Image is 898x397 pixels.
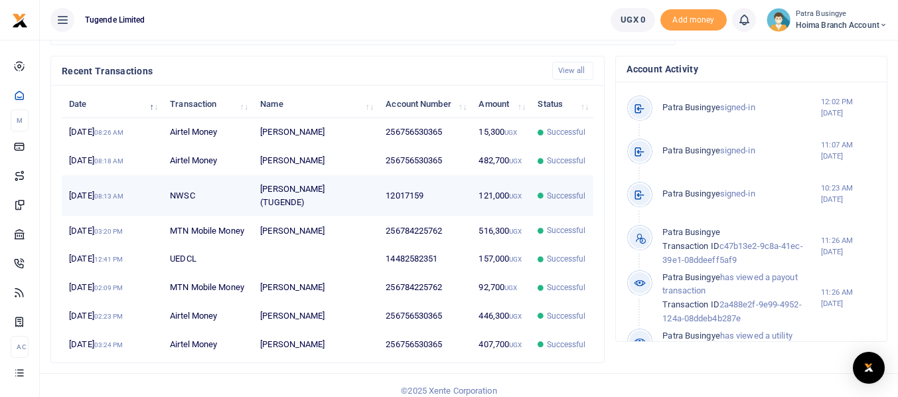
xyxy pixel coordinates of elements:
td: Airtel Money [163,331,253,358]
span: Hoima Branch Account [796,19,887,31]
td: [DATE] [62,245,163,274]
td: MTN Mobile Money [163,274,253,302]
td: MTN Mobile Money [163,216,253,245]
td: Airtel Money [163,118,253,147]
li: M [11,110,29,131]
span: Transaction ID [662,299,719,309]
td: 92,700 [471,274,530,302]
td: [PERSON_NAME] [253,216,378,245]
span: Patra Busingye [662,102,719,112]
span: Successful [547,281,586,293]
small: 11:26 AM [DATE] [821,287,876,309]
span: Tugende Limited [80,14,151,26]
td: UEDCL [163,245,253,274]
td: 482,700 [471,147,530,175]
span: Patra Busingye [662,272,719,282]
td: 256784225762 [378,274,471,302]
span: Successful [547,310,586,322]
small: 08:18 AM [94,157,124,165]
td: [PERSON_NAME] (TUGENDE) [253,175,378,216]
td: 121,000 [471,175,530,216]
td: Airtel Money [163,147,253,175]
img: profile-user [767,8,790,32]
small: 12:02 PM [DATE] [821,96,876,119]
small: UGX [509,341,522,349]
small: UGX [509,313,522,320]
th: Name: activate to sort column ascending [253,90,378,118]
td: 256756530365 [378,331,471,358]
td: 256756530365 [378,118,471,147]
span: Patra Busingye [662,145,719,155]
li: Wallet ballance [605,8,660,32]
td: 256756530365 [378,302,471,331]
span: Successful [547,224,586,236]
td: NWSC [163,175,253,216]
small: 12:41 PM [94,256,123,263]
td: [PERSON_NAME] [253,274,378,302]
a: Add money [660,14,727,24]
small: 11:26 AM [DATE] [821,235,876,258]
img: logo-small [12,13,28,29]
td: 15,300 [471,118,530,147]
span: Successful [547,190,586,202]
span: Patra Busingye [662,227,719,237]
a: profile-user Patra Busingye Hoima Branch Account [767,8,887,32]
td: [PERSON_NAME] [253,118,378,147]
small: UGX [509,256,522,263]
small: 11:07 AM [DATE] [821,139,876,162]
td: 446,300 [471,302,530,331]
span: Patra Busingye [662,331,719,341]
p: has viewed a payout transaction 2a488e2f-9e99-4952-124a-08ddeb4b287e [662,271,821,326]
td: [PERSON_NAME] [253,147,378,175]
td: [DATE] [62,302,163,331]
td: [DATE] [62,118,163,147]
th: Amount: activate to sort column ascending [471,90,530,118]
p: signed-in [662,144,821,158]
td: 256756530365 [378,147,471,175]
h4: Account Activity [627,62,876,76]
span: Transaction ID [662,241,719,251]
div: Open Intercom Messenger [853,352,885,384]
td: [DATE] [62,216,163,245]
small: 02:09 PM [94,284,123,291]
small: UGX [509,228,522,235]
td: 12017159 [378,175,471,216]
span: Successful [547,155,586,167]
small: 10:23 AM [DATE] [821,183,876,205]
th: Status: activate to sort column ascending [530,90,593,118]
li: Toup your wallet [660,9,727,31]
td: [DATE] [62,274,163,302]
span: UGX 0 [621,13,645,27]
th: Account Number: activate to sort column ascending [378,90,471,118]
p: has viewed a utility transaction 5370e91b-7977-4de9-152a-08ddeeff5af9 [662,329,821,384]
td: 157,000 [471,245,530,274]
span: Add money [660,9,727,31]
small: UGX [509,193,522,200]
a: logo-small logo-large logo-large [12,15,28,25]
th: Date: activate to sort column descending [62,90,163,118]
span: Successful [547,253,586,265]
small: Patra Busingye [796,9,887,20]
td: [DATE] [62,175,163,216]
h4: Recent Transactions [62,64,542,78]
td: [DATE] [62,147,163,175]
small: UGX [509,157,522,165]
td: 14482582351 [378,245,471,274]
a: UGX 0 [611,8,655,32]
small: UGX [504,129,517,136]
a: View all [552,62,594,80]
td: [DATE] [62,331,163,358]
small: 03:20 PM [94,228,123,235]
td: Airtel Money [163,302,253,331]
th: Transaction: activate to sort column ascending [163,90,253,118]
td: 256784225762 [378,216,471,245]
td: [PERSON_NAME] [253,331,378,358]
li: Ac [11,336,29,358]
td: 407,700 [471,331,530,358]
p: signed-in [662,101,821,115]
small: 02:23 PM [94,313,123,320]
td: [PERSON_NAME] [253,302,378,331]
small: UGX [504,284,517,291]
span: Successful [547,126,586,138]
small: 08:13 AM [94,193,124,200]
